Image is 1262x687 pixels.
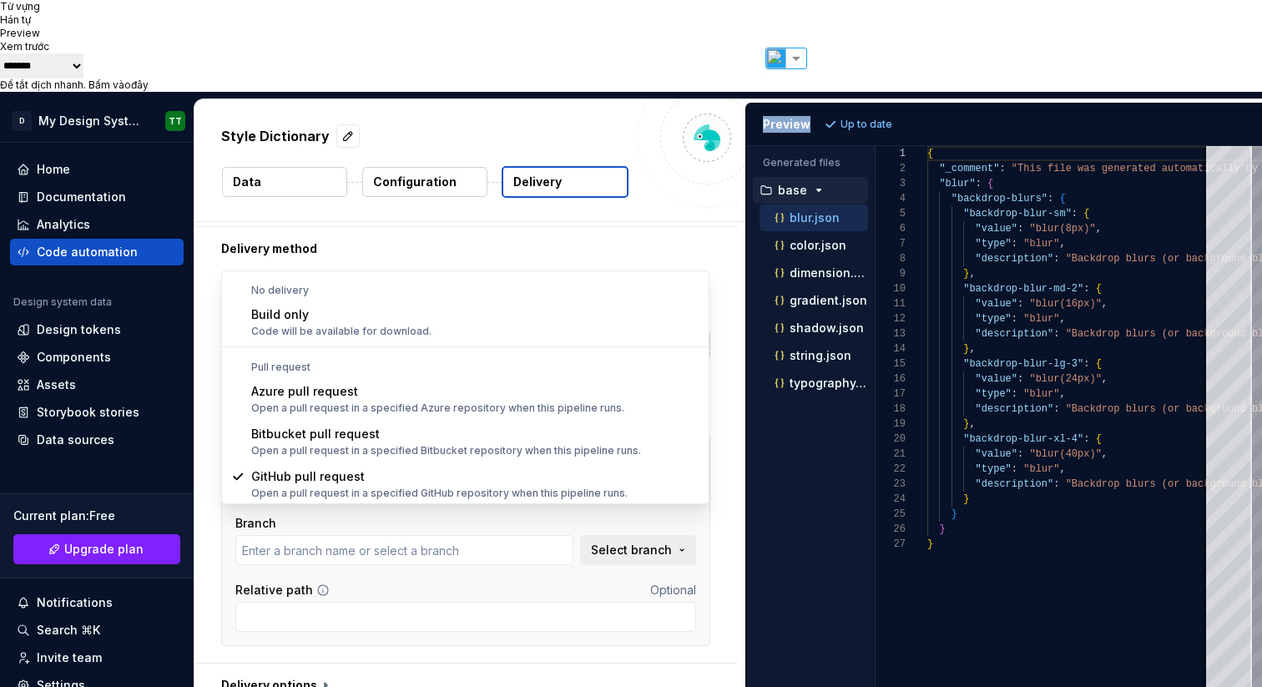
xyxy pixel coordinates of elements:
div: Open a pull request in a specified GitHub repository when this pipeline runs. [251,487,628,500]
span: Azure pull request [251,384,358,398]
div: Pull request [225,361,706,374]
div: Open a pull request in a specified Azure repository when this pipeline runs. [251,402,624,415]
span: Bitbucket pull request [251,427,380,441]
div: No delivery [225,284,706,297]
div: Open a pull request in a specified Bitbucket repository when this pipeline runs. [251,444,641,457]
span: Build only [251,307,309,321]
div: Code will be available for download. [251,325,432,338]
span: GitHub pull request [251,469,365,483]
